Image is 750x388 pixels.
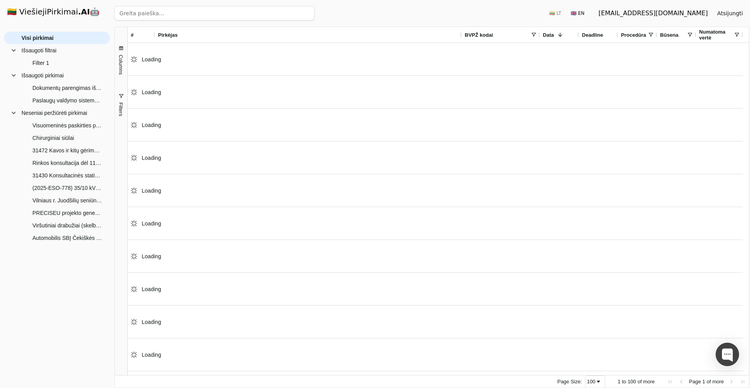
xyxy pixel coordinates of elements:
[142,89,161,95] span: Loading
[142,188,161,194] span: Loading
[32,57,49,69] span: Filter 1
[711,6,749,20] button: Atsijungti
[699,29,734,41] span: Numatoma vertė
[21,45,56,56] span: Išsaugoti filtrai
[32,182,102,194] span: (2025-ESO-778) 35/10 kV Akmenėlės TP 10 kV kompensavimo įrenginių įrengimo, Vilniaus r. sav., Vis...
[628,379,636,384] span: 100
[21,32,54,44] span: Visi pirkimai
[689,379,701,384] span: Page
[582,32,603,38] span: Deadline
[622,379,626,384] span: to
[131,32,134,38] span: #
[114,6,314,20] input: Greita paieška...
[739,379,746,385] div: Last Page
[678,379,684,385] div: Previous Page
[142,56,161,63] span: Loading
[702,379,705,384] span: 1
[118,55,124,75] span: Columns
[557,379,582,384] div: Page Size:
[32,145,102,156] span: 31472 Kavos ir kitų gėrimų pardavimo iš automatinių kavos aparatų paslaugos
[707,379,711,384] span: of
[142,286,161,292] span: Loading
[32,82,102,94] span: Dokumentų parengimas išsiuntimui, pašto korespondencijos pristatymas adresatams ir elektroninio a...
[158,32,178,38] span: Pirkėjas
[32,157,102,169] span: Rinkos konsultacija dėl 110 kV OL [GEOGRAPHIC_DATA]-[GEOGRAPHIC_DATA],110 kV OL [GEOGRAPHIC_DATA]...
[78,7,90,16] strong: .AI
[142,352,161,358] span: Loading
[32,195,102,206] span: Vilniaus r. Juodšilių seniūnijos gatvių apšvietimo įrenginių, elektros linijų įrengimo darbai (sk...
[32,207,102,219] span: PRECISEU projekto generalinės asamblėjos organizavimas
[566,7,589,20] button: 🇬🇧 EN
[32,120,102,131] span: Visuomeninės paskirties pastato keičiant į mokslo paskirties (neformaliojo ugdymo) pastatą, Vilni...
[142,220,161,227] span: Loading
[465,32,493,38] span: BVPŽ kodai
[637,379,642,384] span: of
[21,107,87,119] span: Neseniai peržiūrėti pirkimai
[643,379,655,384] span: more
[21,70,64,81] span: Išsaugoti pirkimai
[142,122,161,128] span: Loading
[598,9,708,18] div: [EMAIL_ADDRESS][DOMAIN_NAME]
[32,232,102,244] span: Automobilis SBĮ Čekiškės socialinės globos ir priežiūros namams (skelbiama apklausa, kartojamas)
[32,95,102,106] span: Paslaugų valdymo sistemos kūrimo ir diegimo paslaugos
[543,32,554,38] span: Data
[618,379,620,384] span: 1
[32,170,102,181] span: 31430 Konsultacinės statinių būklės įvertinimo paslaugos (skelbiama apklausa)
[118,102,124,116] span: Filters
[142,319,161,325] span: Loading
[587,379,596,384] div: 100
[32,220,102,231] span: Viršutiniai drabužiai (skelbiama apklausa)
[712,379,724,384] span: more
[142,253,161,259] span: Loading
[667,379,673,385] div: First Page
[32,132,74,144] span: Chirurginiai siūlai
[142,155,161,161] span: Loading
[660,32,679,38] span: Būsena
[621,32,646,38] span: Procedūra
[729,379,735,385] div: Next Page
[585,375,605,388] div: Page Size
